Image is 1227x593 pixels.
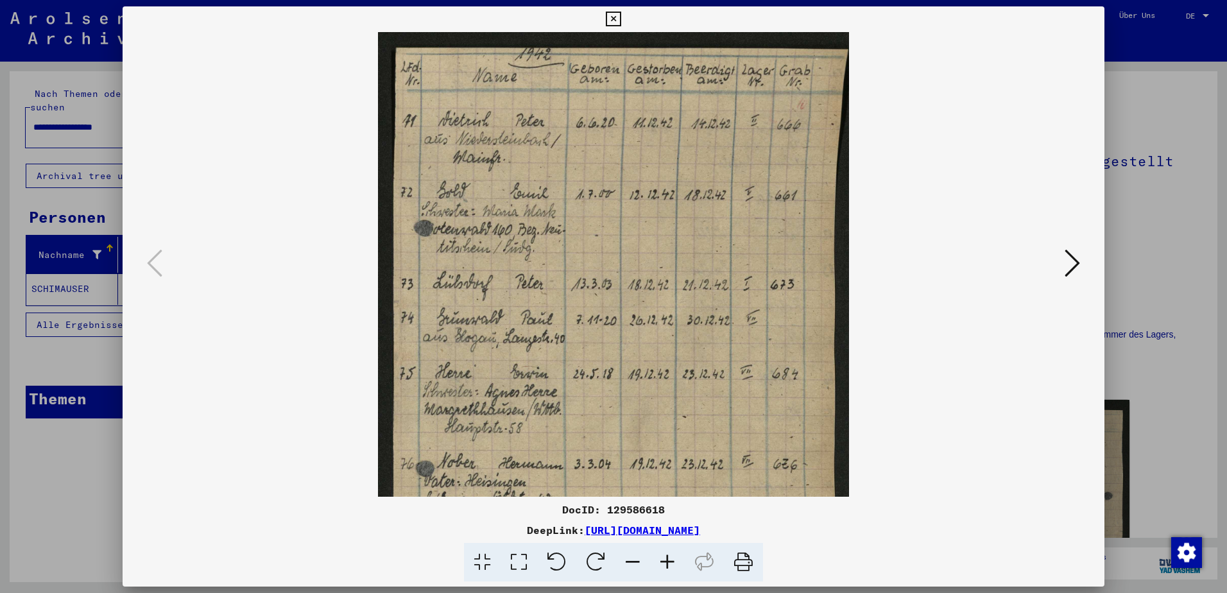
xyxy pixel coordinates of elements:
div: Zustimmung ändern [1171,537,1201,567]
img: Zustimmung ändern [1171,537,1202,568]
div: DeepLink: [123,522,1104,538]
a: [URL][DOMAIN_NAME] [585,524,700,537]
div: DocID: 129586618 [123,502,1104,517]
